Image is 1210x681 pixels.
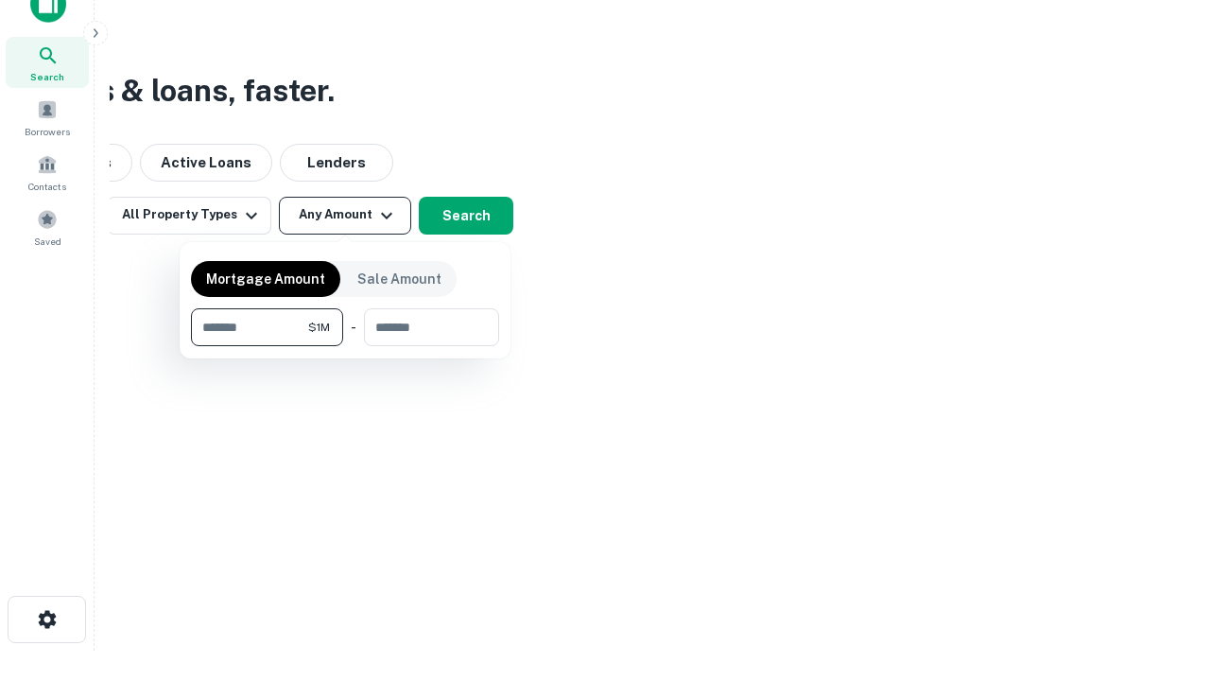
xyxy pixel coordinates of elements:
[351,308,356,346] div: -
[357,269,441,289] p: Sale Amount
[308,319,330,336] span: $1M
[206,269,325,289] p: Mortgage Amount
[1115,530,1210,620] iframe: Chat Widget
